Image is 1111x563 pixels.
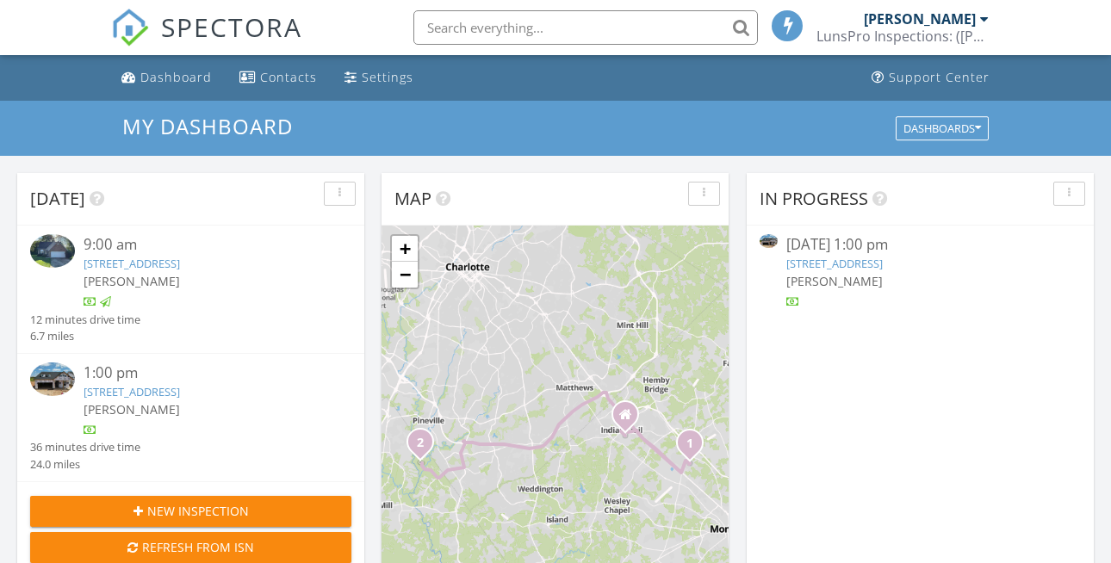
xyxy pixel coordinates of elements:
[111,9,149,46] img: The Best Home Inspection Software - Spectora
[417,437,424,449] i: 2
[686,438,693,450] i: 1
[147,502,249,520] span: New Inspection
[30,439,140,455] div: 36 minutes drive time
[30,187,85,210] span: [DATE]
[84,384,180,399] a: [STREET_ADDRESS]
[786,256,883,271] a: [STREET_ADDRESS]
[30,532,351,563] button: Refresh from ISN
[413,10,758,45] input: Search everything...
[140,69,212,85] div: Dashboard
[760,234,1081,311] a: [DATE] 1:00 pm [STREET_ADDRESS] [PERSON_NAME]
[44,538,338,556] div: Refresh from ISN
[84,256,180,271] a: [STREET_ADDRESS]
[30,312,140,328] div: 12 minutes drive time
[84,273,180,289] span: [PERSON_NAME]
[30,362,351,473] a: 1:00 pm [STREET_ADDRESS] [PERSON_NAME] 36 minutes drive time 24.0 miles
[111,23,302,59] a: SPECTORA
[338,62,420,94] a: Settings
[30,328,140,344] div: 6.7 miles
[760,234,778,248] img: 9324586%2Fcover_photos%2FUUftm2eFMs4gsUYT7kDM%2Fsmall.jpg
[896,116,989,140] button: Dashboards
[420,442,431,452] div: 3653 Blue Pine Dr, Indian Land, SC 29707
[362,69,413,85] div: Settings
[115,62,219,94] a: Dashboard
[864,10,976,28] div: [PERSON_NAME]
[392,262,418,288] a: Zoom out
[786,234,1054,256] div: [DATE] 1:00 pm
[392,236,418,262] a: Zoom in
[30,362,75,396] img: 9324586%2Fcover_photos%2FUUftm2eFMs4gsUYT7kDM%2Fsmall.jpg
[233,62,324,94] a: Contacts
[84,401,180,418] span: [PERSON_NAME]
[84,234,325,256] div: 9:00 am
[865,62,996,94] a: Support Center
[394,187,431,210] span: Map
[30,234,75,268] img: 9345049%2Fcover_photos%2F4bThkEylG7coUNOXlrFK%2Fsmall.jpg
[30,456,140,473] div: 24.0 miles
[122,112,293,140] span: My Dashboard
[903,122,981,134] div: Dashboards
[30,496,351,527] button: New Inspection
[260,69,317,85] div: Contacts
[30,234,351,344] a: 9:00 am [STREET_ADDRESS] [PERSON_NAME] 12 minutes drive time 6.7 miles
[161,9,302,45] span: SPECTORA
[625,414,636,424] div: 305 E park rd , Indian Trail NC 28079
[690,442,700,453] div: 3038 Twin Peaks Ct, Monroe, NC 28110
[760,187,868,210] span: In Progress
[816,28,989,45] div: LunsPro Inspections: (Charlotte)
[786,273,883,289] span: [PERSON_NAME]
[889,69,990,85] div: Support Center
[84,362,325,384] div: 1:00 pm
